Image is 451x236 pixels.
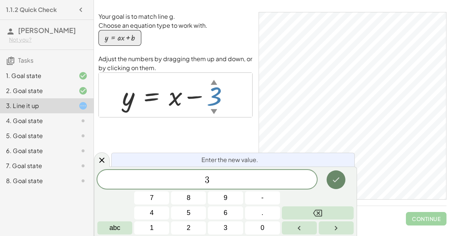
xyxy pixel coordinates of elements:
button: 9 [208,191,243,204]
span: 6 [224,208,227,218]
span: 2 [187,223,191,233]
i: Task not started. [79,161,88,170]
button: Right arrow [319,221,354,234]
button: 6 [208,206,243,219]
button: Done [327,170,345,189]
button: 3 [208,221,243,234]
span: 9 [224,193,227,203]
p: Your goal is to match line g. [98,12,253,21]
span: abc [109,223,120,233]
p: Choose an equation type to work with. [98,21,253,30]
button: Backspace [282,206,354,219]
span: 0 [260,223,264,233]
i: Task not started. [79,116,88,125]
div: 6. Goal state [6,146,67,155]
span: 8 [187,193,191,203]
span: Enter the new value. [201,155,258,164]
i: Task not started. [79,131,88,140]
span: Tasks [18,56,33,64]
span: 7 [150,193,154,203]
button: . [245,206,280,219]
span: [PERSON_NAME] [18,26,76,35]
span: 1 [150,223,154,233]
div: 8. Goal state [6,176,67,185]
i: Task started. [79,101,88,110]
div: 5. Goal state [6,131,67,140]
button: Negative [245,191,280,204]
i: Task finished and correct. [79,86,88,95]
button: 4 [134,206,169,219]
span: 3 [205,176,209,185]
button: 5 [171,206,206,219]
span: 5 [187,208,191,218]
button: Left arrow [282,221,317,234]
button: 0 [245,221,280,234]
p: Adjust the numbers by dragging them up and down, or by clicking on them. [98,54,253,72]
i: Task not started. [79,146,88,155]
div: ▲ [210,77,217,87]
button: Alphabet [97,221,132,234]
i: Task not started. [79,176,88,185]
h4: 1.1.2 Quick Check [6,5,57,14]
div: 7. Goal state [6,161,67,170]
div: Not you? [9,36,88,44]
span: . [262,208,263,218]
button: 8 [171,191,206,204]
span: 3 [224,223,227,233]
div: 2. Goal state [6,86,67,95]
div: 1. Goal state [6,71,67,80]
div: GeoGebra Classic [259,12,446,200]
span: - [261,193,263,203]
button: 1 [134,221,169,234]
div: 4. Goal state [6,116,67,125]
div: 3. Line it up [6,101,67,110]
button: 7 [134,191,169,204]
button: 2 [171,221,206,234]
div: ▼ [210,107,217,116]
span: 4 [150,208,154,218]
i: Task finished and correct. [79,71,88,80]
canvas: Graphics View 1 [259,12,446,199]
